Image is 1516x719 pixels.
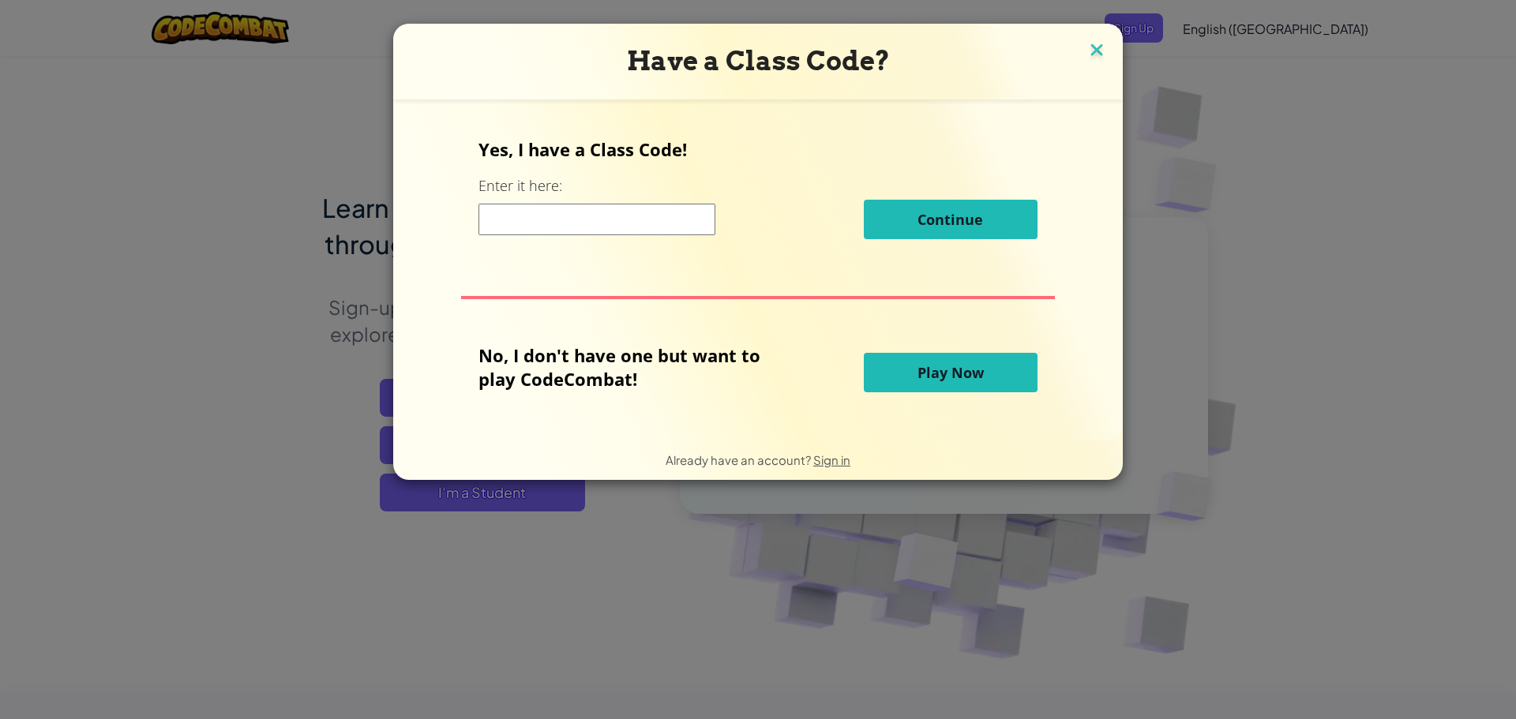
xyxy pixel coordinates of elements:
button: Continue [864,200,1038,239]
span: Play Now [917,363,984,382]
a: Sign in [813,452,850,467]
p: Yes, I have a Class Code! [478,137,1037,161]
button: Play Now [864,353,1038,392]
p: No, I don't have one but want to play CodeCombat! [478,343,784,391]
span: Already have an account? [666,452,813,467]
span: Continue [917,210,983,229]
img: close icon [1086,39,1107,63]
span: Have a Class Code? [627,45,890,77]
label: Enter it here: [478,176,562,196]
